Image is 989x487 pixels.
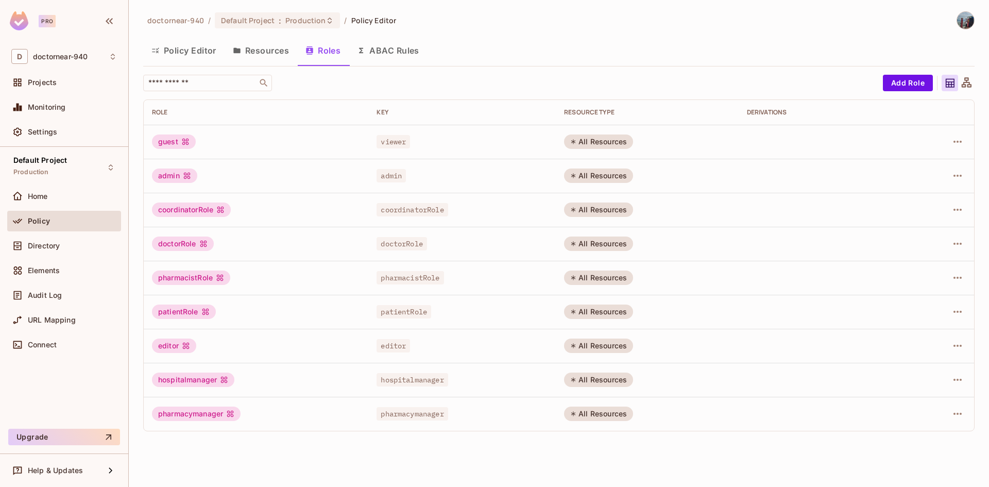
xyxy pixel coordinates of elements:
[152,271,230,285] div: pharmacistRole
[564,108,730,116] div: RESOURCE TYPE
[28,466,83,475] span: Help & Updates
[147,15,204,25] span: the active workspace
[377,373,448,387] span: hospitalmanager
[297,38,349,63] button: Roles
[377,407,448,421] span: pharmacymanager
[377,135,410,148] span: viewer
[377,339,410,352] span: editor
[377,203,448,216] span: coordinatorRole
[564,339,633,353] div: All Resources
[13,156,67,164] span: Default Project
[28,78,57,87] span: Projects
[208,15,211,25] li: /
[152,237,214,251] div: doctorRole
[152,407,241,421] div: pharmacymanager
[377,169,406,182] span: admin
[377,305,431,318] span: patientRole
[28,266,60,275] span: Elements
[152,305,216,319] div: patientRole
[564,169,633,183] div: All Resources
[564,373,633,387] div: All Resources
[152,169,197,183] div: admin
[564,203,633,217] div: All Resources
[564,271,633,285] div: All Resources
[351,15,397,25] span: Policy Editor
[11,49,28,64] span: D
[152,339,196,353] div: editor
[13,168,49,176] span: Production
[39,15,56,27] div: Pro
[28,128,57,136] span: Settings
[377,271,444,284] span: pharmacistRole
[28,341,57,349] span: Connect
[564,237,633,251] div: All Resources
[152,108,360,116] div: Role
[152,373,234,387] div: hospitalmanager
[747,108,895,116] div: Derivations
[349,38,428,63] button: ABAC Rules
[564,135,633,149] div: All Resources
[28,217,50,225] span: Policy
[10,11,28,30] img: SReyMgAAAABJRU5ErkJggg==
[28,316,76,324] span: URL Mapping
[152,135,196,149] div: guest
[143,38,225,63] button: Policy Editor
[344,15,347,25] li: /
[28,192,48,200] span: Home
[28,291,62,299] span: Audit Log
[377,237,427,250] span: doctorRole
[564,407,633,421] div: All Resources
[957,12,974,29] img: Genbold Gansukh
[377,108,548,116] div: Key
[28,103,66,111] span: Monitoring
[564,305,633,319] div: All Resources
[225,38,297,63] button: Resources
[278,16,282,25] span: :
[33,53,88,61] span: Workspace: doctornear-940
[285,15,326,25] span: Production
[221,15,275,25] span: Default Project
[8,429,120,445] button: Upgrade
[28,242,60,250] span: Directory
[152,203,231,217] div: coordinatorRole
[883,75,933,91] button: Add Role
